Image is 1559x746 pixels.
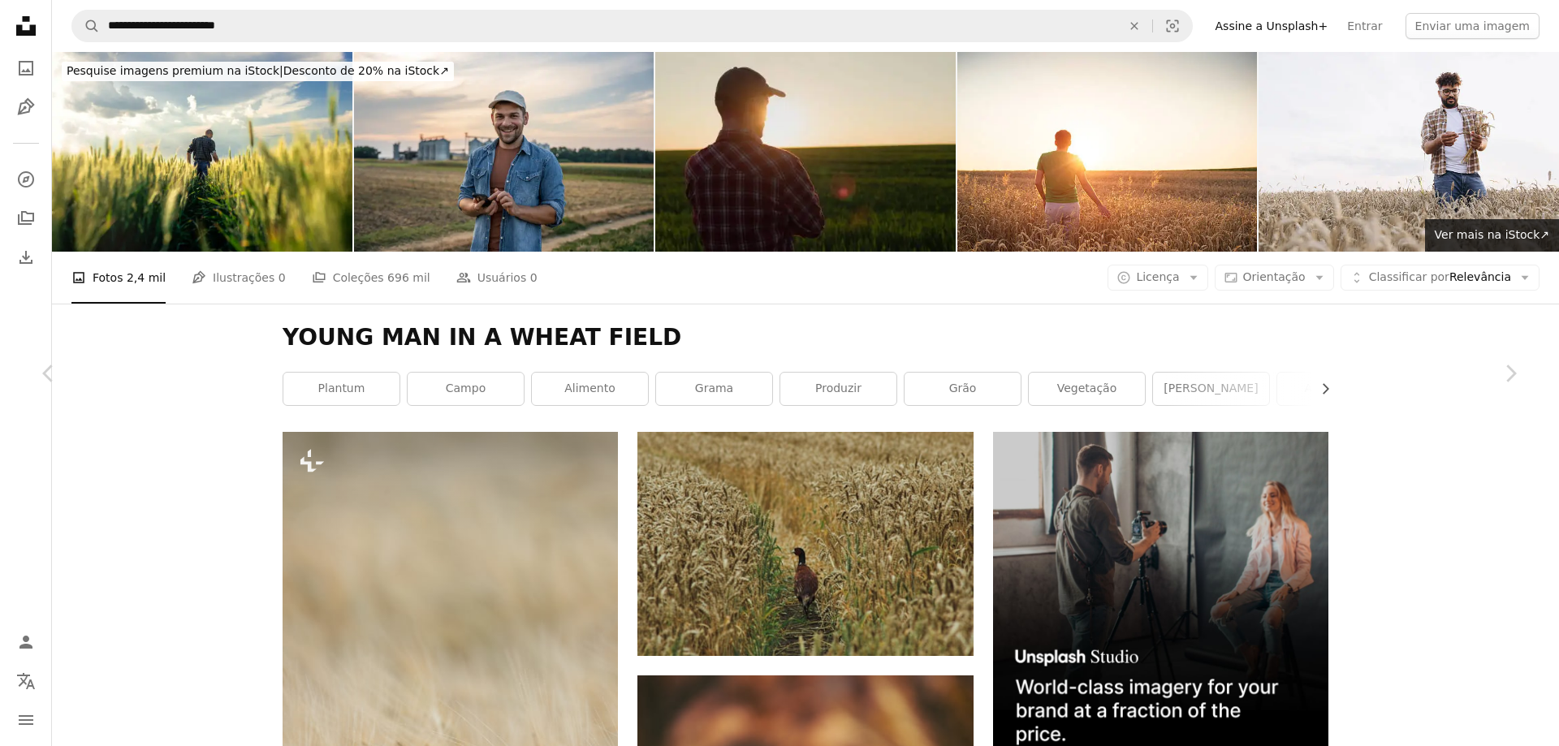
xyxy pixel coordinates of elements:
a: Ilustrações 0 [192,252,286,304]
a: Ver mais na iStock↗ [1425,219,1559,252]
a: vegetação [1029,373,1145,405]
span: Classificar por [1369,270,1449,283]
span: Desconto de 20% na iStock ↗ [67,64,449,77]
a: produzir [780,373,896,405]
a: Coleções 696 mil [312,252,430,304]
button: Enviar uma imagem [1406,13,1540,39]
a: ao ar livre [1277,373,1393,405]
a: Usuários 0 [456,252,538,304]
a: Histórico de downloads [10,241,42,274]
span: Licença [1136,270,1179,283]
a: alimento [532,373,648,405]
img: Agricultor masculino feliz usando o telefone móvel no campo [354,52,654,252]
button: Licença [1108,265,1207,291]
a: grama [656,373,772,405]
button: Classificar porRelevância [1341,265,1540,291]
a: Entrar [1337,13,1392,39]
span: Pesquise imagens premium na iStock | [67,64,283,77]
button: Orientação [1215,265,1334,291]
a: Assine a Unsplash+ [1206,13,1338,39]
a: grão [905,373,1021,405]
a: Pesquise imagens premium na iStock|Desconto de 20% na iStock↗ [52,52,464,91]
span: 0 [279,269,286,287]
span: Relevância [1369,270,1511,286]
a: pato preto no campo de grama marrom durante o dia [637,537,973,551]
form: Pesquise conteúdo visual em todo o site [71,10,1193,42]
img: Agrônomo examinando espigas de trigo maduras em um vasto campo dourado [1259,52,1559,252]
button: Pesquise na Unsplash [72,11,100,41]
span: 696 mil [387,269,430,287]
img: Homens admirar o pôr-do-sol entre os campos de trigo integral [957,52,1258,252]
a: Uma foto borrada de um campo de trigo [283,676,618,691]
h1: YOUNG MAN IN A WHEAT FIELD [283,323,1328,352]
img: Jovem agricultor bem-sucedido olhando para o campo de trigo ao pôr do sol, vista de trás [655,52,956,252]
img: pato preto no campo de grama marrom durante o dia [637,432,973,655]
span: 0 [530,269,538,287]
button: Menu [10,704,42,736]
span: Ver mais na iStock ↗ [1435,228,1549,241]
img: Vista traseira de jovem agricultor caminhando em um campo de trigo verde examinando a lavoura. [52,52,352,252]
button: Idioma [10,665,42,697]
a: plantum [283,373,399,405]
a: Ilustrações [10,91,42,123]
a: [PERSON_NAME] [1153,373,1269,405]
button: rolar lista para a direita [1311,373,1328,405]
a: Explorar [10,163,42,196]
a: campo [408,373,524,405]
span: Orientação [1243,270,1306,283]
a: Fotos [10,52,42,84]
button: Limpar [1116,11,1152,41]
a: Entrar / Cadastrar-se [10,626,42,658]
button: Pesquisa visual [1153,11,1192,41]
a: Próximo [1462,295,1559,451]
a: Coleções [10,202,42,235]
